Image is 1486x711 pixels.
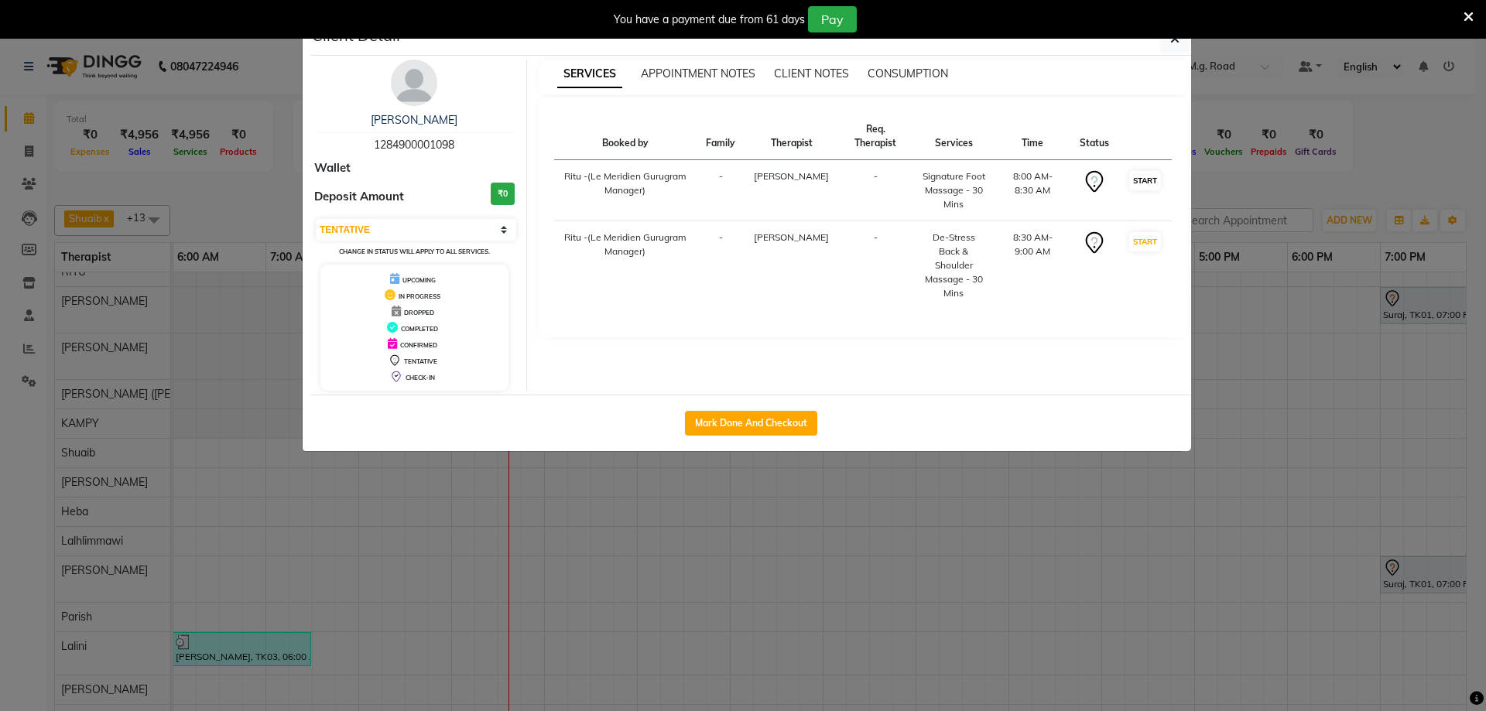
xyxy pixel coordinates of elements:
[404,309,434,316] span: DROPPED
[554,221,697,310] td: Ritu -(Le Meridien Gurugram Manager)
[923,169,985,211] div: Signature Foot Massage - 30 Mins
[557,60,622,88] span: SERVICES
[774,67,849,80] span: CLIENT NOTES
[554,113,697,160] th: Booked by
[838,113,913,160] th: Req. Therapist
[391,60,437,106] img: avatar
[1070,113,1118,160] th: Status
[400,341,437,349] span: CONFIRMED
[1129,232,1161,251] button: START
[697,160,745,221] td: -
[913,113,995,160] th: Services
[371,113,457,127] a: [PERSON_NAME]
[491,183,515,205] h3: ₹0
[808,6,857,32] button: Pay
[614,12,805,28] div: You have a payment due from 61 days
[838,160,913,221] td: -
[754,170,829,182] span: [PERSON_NAME]
[641,67,755,80] span: APPOINTMENT NOTES
[399,292,440,300] span: IN PROGRESS
[406,374,435,381] span: CHECK-IN
[838,221,913,310] td: -
[697,221,745,310] td: -
[995,221,1070,310] td: 8:30 AM-9:00 AM
[339,248,490,255] small: Change in status will apply to all services.
[404,357,437,365] span: TENTATIVE
[685,411,817,436] button: Mark Done And Checkout
[745,113,838,160] th: Therapist
[995,160,1070,221] td: 8:00 AM-8:30 AM
[401,325,438,333] span: COMPLETED
[554,160,697,221] td: Ritu -(Le Meridien Gurugram Manager)
[374,138,454,152] span: 1284900001098
[754,231,829,243] span: [PERSON_NAME]
[314,188,404,206] span: Deposit Amount
[314,159,351,177] span: Wallet
[402,276,436,284] span: UPCOMING
[995,113,1070,160] th: Time
[868,67,948,80] span: CONSUMPTION
[923,231,985,300] div: De-Stress Back & Shoulder Massage - 30 Mins
[1129,171,1161,190] button: START
[697,113,745,160] th: Family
